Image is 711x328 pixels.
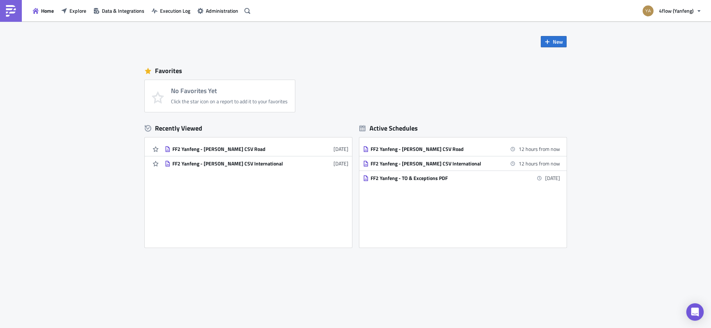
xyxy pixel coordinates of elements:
[371,160,498,167] div: FF2 Yanfeng - [PERSON_NAME] CSV International
[206,7,238,15] span: Administration
[160,7,190,15] span: Execution Log
[363,171,560,185] a: FF2 Yanfeng - TO & Exceptions PDF[DATE]
[165,142,348,156] a: FF2 Yanfeng - [PERSON_NAME] CSV Road[DATE]
[545,174,560,182] time: 2025-09-03 00:00
[553,38,563,45] span: New
[686,303,704,321] div: Open Intercom Messenger
[333,160,348,167] time: 2025-08-04T08:09:06Z
[371,146,498,152] div: FF2 Yanfeng - [PERSON_NAME] CSV Road
[363,156,560,171] a: FF2 Yanfeng - [PERSON_NAME] CSV International12 hours from now
[41,7,54,15] span: Home
[659,7,694,15] span: 4flow (Yanfeng)
[194,5,242,16] button: Administration
[171,87,288,95] h4: No Favorites Yet
[638,3,706,19] button: 4flow (Yanfeng)
[363,142,560,156] a: FF2 Yanfeng - [PERSON_NAME] CSV Road12 hours from now
[165,156,348,171] a: FF2 Yanfeng - [PERSON_NAME] CSV International[DATE]
[69,7,86,15] span: Explore
[519,145,560,153] time: 2025-08-22 00:00
[145,65,567,76] div: Favorites
[5,5,17,17] img: PushMetrics
[359,124,418,132] div: Active Schedules
[145,123,352,134] div: Recently Viewed
[29,5,57,16] button: Home
[519,160,560,167] time: 2025-08-22 00:00
[102,7,144,15] span: Data & Integrations
[148,5,194,16] button: Execution Log
[172,160,300,167] div: FF2 Yanfeng - [PERSON_NAME] CSV International
[642,5,654,17] img: Avatar
[90,5,148,16] button: Data & Integrations
[541,36,567,47] button: New
[172,146,300,152] div: FF2 Yanfeng - [PERSON_NAME] CSV Road
[371,175,498,181] div: FF2 Yanfeng - TO & Exceptions PDF
[171,98,288,105] div: Click the star icon on a report to add it to your favorites
[57,5,90,16] button: Explore
[333,145,348,153] time: 2025-08-07T06:05:59Z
